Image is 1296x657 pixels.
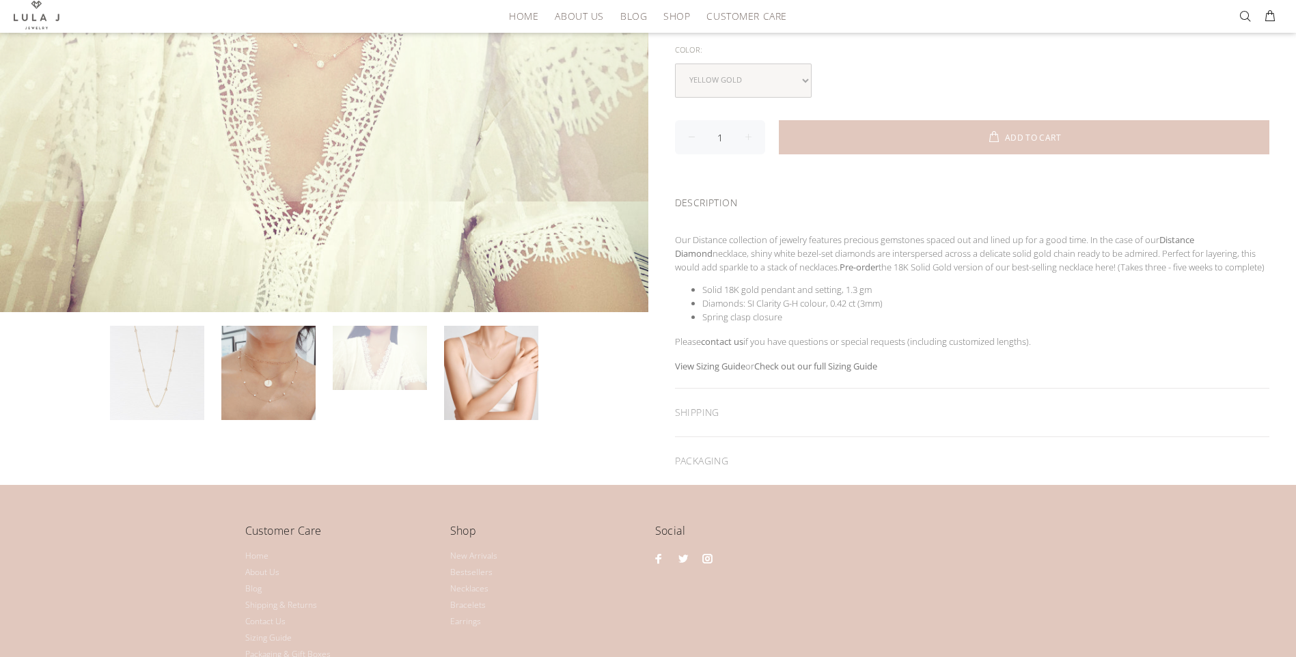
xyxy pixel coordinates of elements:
[450,597,486,613] a: Bracelets
[655,5,698,27] a: Shop
[663,11,690,21] span: Shop
[245,564,279,581] a: About Us
[245,630,292,646] a: Sizing Guide
[675,179,1270,222] div: DESCRIPTION
[754,360,877,372] a: Check out our full Sizing Guide
[675,335,1270,348] p: Please if you have questions or special requests (including customized lengths).
[245,613,286,630] a: Contact Us
[701,335,743,348] a: contact us
[675,360,745,372] a: View Sizing Guide
[450,548,497,564] a: New Arrivals
[612,5,655,27] a: Blog
[450,564,493,581] a: Bestsellers
[245,581,262,597] a: Blog
[675,359,1270,373] p: or
[702,283,1270,296] li: Solid 18K gold pendant and setting, 1.3 gm
[620,11,647,21] span: Blog
[706,11,786,21] span: Customer Care
[675,437,1270,485] div: PACKAGING
[450,522,642,550] h4: Shop
[450,581,488,597] a: Necklaces
[509,11,538,21] span: HOME
[450,613,481,630] a: Earrings
[698,5,786,27] a: Customer Care
[702,296,1270,310] li: Diamonds: SI Clarity G-H colour, 0.42 ct (3mm)
[501,5,547,27] a: HOME
[675,41,1270,59] div: Color:
[879,261,1265,273] span: the 18K Solid Gold version of our best-selling necklace here! (Takes three - five weeks to complete)
[245,548,268,564] a: Home
[675,233,1270,274] p: Our Distance collection of jewelry features precious gemstones spaced out and lined up for a good...
[1005,134,1061,142] span: ADD TO CART
[675,389,1270,436] div: SHIPPING
[655,522,1051,550] h4: Social
[245,597,317,613] a: Shipping & Returns
[702,310,1270,324] li: Spring clasp closure
[555,11,603,21] span: About Us
[840,261,879,273] strong: Pre-order
[547,5,611,27] a: About Us
[779,120,1270,154] button: ADD TO CART
[245,522,437,550] h4: Customer Care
